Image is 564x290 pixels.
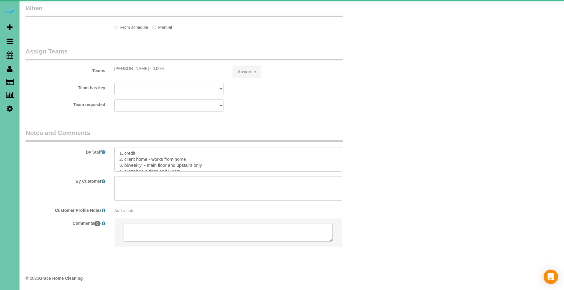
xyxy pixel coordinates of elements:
label: By Customer [21,176,110,184]
label: By Staff [21,147,110,155]
div: © 2025 [25,275,558,281]
label: Team requested [21,99,110,108]
label: Customer Profile Notes [21,205,110,213]
label: Manual [152,22,172,30]
span: Add a note [114,208,135,213]
div: Open Intercom Messenger [544,270,558,284]
legend: Notes and Comments [25,128,343,142]
div: [PERSON_NAME] - 0.00% [114,66,223,72]
input: From schedule [114,26,118,29]
strong: Grace Home Cleaning [39,276,83,281]
input: Manual [152,26,156,29]
label: Comments [21,218,110,226]
img: Automaid Logo [4,6,16,14]
label: From schedule [114,22,148,30]
legend: Assign Teams [25,47,343,60]
legend: When [25,4,343,17]
label: Teams [21,66,110,74]
label: Team has key [21,83,110,91]
span: 0 [94,221,100,226]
